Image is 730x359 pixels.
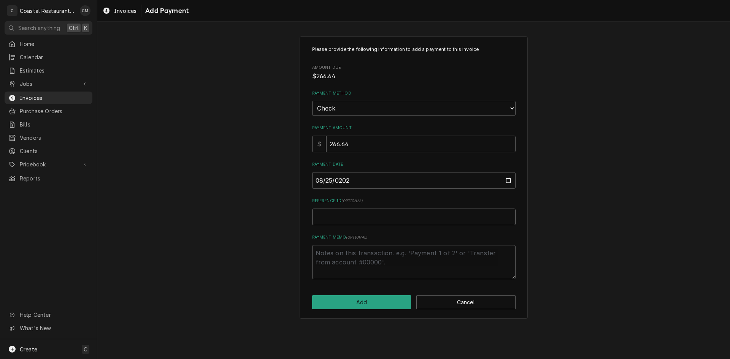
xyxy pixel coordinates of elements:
[300,36,528,319] div: Invoice Payment Create/Update
[69,24,79,32] span: Ctrl
[5,105,92,117] a: Purchase Orders
[5,77,92,90] a: Go to Jobs
[312,46,516,53] p: Please provide the following information to add a payment to this invoice
[312,125,516,131] label: Payment Amount
[20,324,88,332] span: What's New
[312,90,516,96] label: Payment Method
[20,134,89,142] span: Vendors
[5,131,92,144] a: Vendors
[312,73,336,80] span: $266.64
[5,145,92,157] a: Clients
[80,5,90,16] div: CM
[20,107,89,115] span: Purchase Orders
[312,136,326,152] div: $
[114,7,136,15] span: Invoices
[416,295,516,309] button: Cancel
[84,24,87,32] span: K
[312,161,516,188] div: Payment Date
[5,51,92,63] a: Calendar
[312,198,516,225] div: Reference ID
[20,311,88,319] span: Help Center
[20,120,89,128] span: Bills
[20,66,89,74] span: Estimates
[84,345,87,353] span: C
[80,5,90,16] div: Chad McMaster's Avatar
[20,346,37,353] span: Create
[312,46,516,279] div: Invoice Payment Create/Update Form
[20,174,89,182] span: Reports
[312,65,516,71] span: Amount Due
[312,65,516,81] div: Amount Due
[312,295,411,309] button: Add
[5,118,92,131] a: Bills
[5,64,92,77] a: Estimates
[312,295,516,309] div: Button Group Row
[312,172,516,189] input: yyyy-mm-dd
[312,125,516,152] div: Payment Amount
[5,308,92,321] a: Go to Help Center
[7,5,17,16] div: C
[20,147,89,155] span: Clients
[312,72,516,81] span: Amount Due
[341,199,363,203] span: ( optional )
[312,234,516,240] label: Payment Memo
[20,53,89,61] span: Calendar
[5,158,92,171] a: Go to Pricebook
[5,322,92,334] a: Go to What's New
[20,7,76,15] div: Coastal Restaurant Repair
[20,80,77,88] span: Jobs
[5,172,92,185] a: Reports
[5,38,92,50] a: Home
[20,94,89,102] span: Invoices
[312,90,516,116] div: Payment Method
[20,40,89,48] span: Home
[312,234,516,279] div: Payment Memo
[312,295,516,309] div: Button Group
[18,24,60,32] span: Search anything
[346,235,367,239] span: ( optional )
[5,92,92,104] a: Invoices
[143,6,189,16] span: Add Payment
[20,160,77,168] span: Pricebook
[5,21,92,35] button: Search anythingCtrlK
[312,161,516,168] label: Payment Date
[100,5,140,17] a: Invoices
[312,198,516,204] label: Reference ID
